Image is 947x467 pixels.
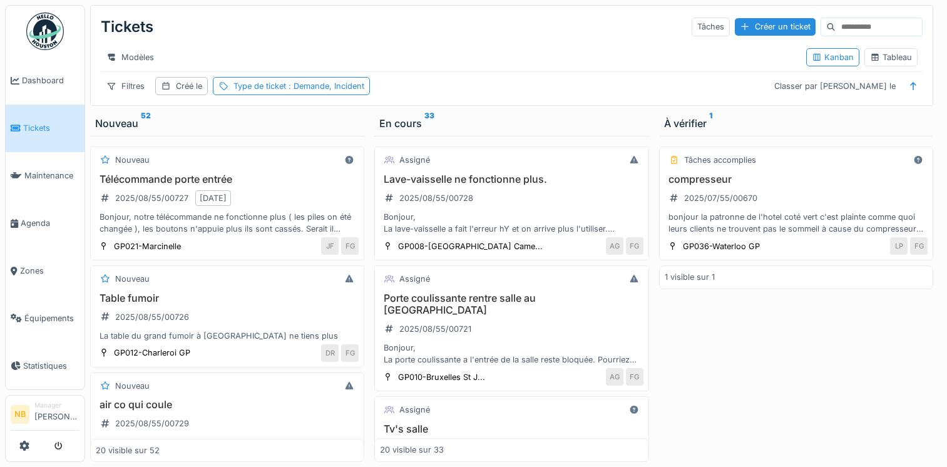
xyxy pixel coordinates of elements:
[606,368,623,386] div: AG
[11,405,29,424] li: NB
[321,344,339,362] div: DR
[96,292,359,304] h3: Table fumoir
[692,18,730,36] div: Tâches
[398,240,543,252] div: GP008-[GEOGRAPHIC_DATA] Came...
[6,200,84,247] a: Agenda
[665,271,715,283] div: 1 visible sur 1
[910,237,928,255] div: FG
[286,81,364,91] span: : Demande, Incident
[684,154,756,166] div: Tâches accomplies
[683,240,760,252] div: GP036-Waterloo GP
[21,217,79,229] span: Agenda
[141,116,151,131] sup: 52
[96,330,359,342] div: La table du grand fumoir à [GEOGRAPHIC_DATA] ne tiens plus
[96,444,160,456] div: 20 visible sur 52
[626,237,643,255] div: FG
[870,51,912,63] div: Tableau
[200,192,227,204] div: [DATE]
[399,273,430,285] div: Assigné
[101,77,150,95] div: Filtres
[96,211,359,235] div: Bonjour, notre télécommande ne fonctionne plus ( les piles on été changée ), les boutons n'appuie...
[115,418,189,429] div: 2025/08/55/00729
[114,347,190,359] div: GP012-Charleroi GP
[26,13,64,50] img: Badge_color-CXgf-gQk.svg
[398,371,485,383] div: GP010-Bruxelles St J...
[115,192,188,204] div: 2025/08/55/00727
[22,74,79,86] span: Dashboard
[321,237,339,255] div: JF
[380,342,643,366] div: Bonjour, La porte coulissante a l'entrée de la salle reste bloquée. Pourriez-vous faire interveni...
[399,323,471,335] div: 2025/08/55/00721
[890,237,908,255] div: LP
[709,116,712,131] sup: 1
[812,51,854,63] div: Kanban
[6,294,84,342] a: Équipements
[233,80,364,92] div: Type de ticket
[23,360,79,372] span: Statistiques
[665,173,928,185] h3: compresseur
[399,154,430,166] div: Assigné
[380,444,444,456] div: 20 visible sur 33
[380,423,643,435] h3: Tv's salle
[6,342,84,389] a: Statistiques
[341,237,359,255] div: FG
[20,265,79,277] span: Zones
[96,437,359,461] div: Bonjour, l'air co situé au-dessus des toilettes femmes coule (le même que la dernière fois)
[115,311,189,323] div: 2025/08/55/00726
[424,116,434,131] sup: 33
[684,192,757,204] div: 2025/07/55/00670
[23,122,79,134] span: Tickets
[399,192,473,204] div: 2025/08/55/00728
[6,247,84,295] a: Zones
[34,401,79,428] li: [PERSON_NAME]
[115,154,150,166] div: Nouveau
[101,48,160,66] div: Modèles
[341,344,359,362] div: FG
[11,401,79,431] a: NB Manager[PERSON_NAME]
[176,80,202,92] div: Créé le
[665,211,928,235] div: bonjour la patronne de l'hotel coté vert c'est plainte comme quoi leurs clients ne trouvent pas l...
[399,404,430,416] div: Assigné
[664,116,928,131] div: À vérifier
[380,173,643,185] h3: Lave-vaisselle ne fonctionne plus.
[6,57,84,105] a: Dashboard
[115,273,150,285] div: Nouveau
[24,170,79,182] span: Maintenance
[735,18,816,35] div: Créer un ticket
[115,380,150,392] div: Nouveau
[34,401,79,410] div: Manager
[626,368,643,386] div: FG
[379,116,643,131] div: En cours
[380,211,643,235] div: Bonjour, La lave-vaisselle a fait l'erreur hY et on arrive plus l'utiliser. Pouvez vous contacter...
[6,152,84,200] a: Maintenance
[24,312,79,324] span: Équipements
[96,399,359,411] h3: air co qui coule
[606,237,623,255] div: AG
[96,173,359,185] h3: Télécommande porte entrée
[380,292,643,316] h3: Porte coulissante rentre salle au [GEOGRAPHIC_DATA]
[769,77,901,95] div: Classer par [PERSON_NAME] le
[101,11,153,43] div: Tickets
[95,116,359,131] div: Nouveau
[6,105,84,152] a: Tickets
[114,240,181,252] div: GP021-Marcinelle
